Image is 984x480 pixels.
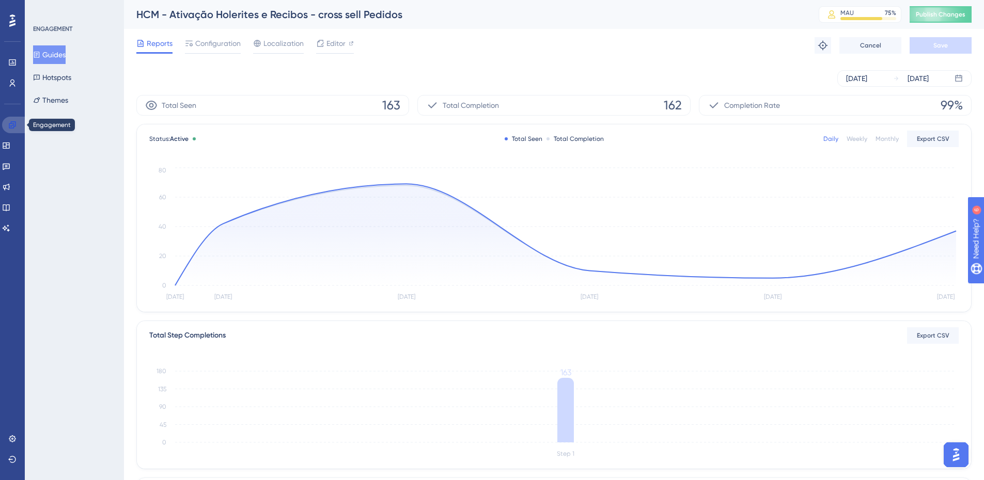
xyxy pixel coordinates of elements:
span: Active [170,135,189,142]
span: 163 [382,97,400,114]
tspan: 60 [159,194,166,201]
button: Themes [33,91,68,109]
tspan: [DATE] [581,293,598,300]
tspan: 0 [162,282,166,289]
button: Guides [33,45,66,64]
span: Completion Rate [724,99,780,111]
tspan: 90 [159,403,166,410]
iframe: UserGuiding AI Assistant Launcher [941,439,972,470]
button: Save [910,37,972,54]
span: Reports [147,37,173,50]
span: Editor [326,37,346,50]
tspan: Step 1 [557,450,574,457]
div: Monthly [876,135,899,143]
span: Export CSV [917,331,949,340]
span: Total Seen [162,99,196,111]
tspan: 163 [560,367,571,377]
button: Publish Changes [910,6,972,23]
span: Configuration [195,37,241,50]
div: Daily [823,135,838,143]
div: 6 [72,5,75,13]
div: [DATE] [908,72,929,85]
button: Export CSV [907,131,959,147]
span: Localization [263,37,304,50]
tspan: [DATE] [214,293,232,300]
button: Cancel [839,37,901,54]
span: Export CSV [917,135,949,143]
div: 75 % [885,9,896,17]
div: HCM - Ativação Holerites e Recibos - cross sell Pedidos [136,7,793,22]
span: Status: [149,135,189,143]
span: 99% [941,97,963,114]
button: Hotspots [33,68,71,87]
div: Total Step Completions [149,329,226,342]
div: ENGAGEMENT [33,25,72,33]
tspan: 40 [159,223,166,230]
tspan: [DATE] [937,293,955,300]
span: Total Completion [443,99,499,111]
span: Cancel [860,41,881,50]
span: Save [933,41,948,50]
tspan: 80 [159,167,166,174]
tspan: 45 [160,421,166,428]
div: [DATE] [846,72,867,85]
button: Export CSV [907,327,959,344]
tspan: [DATE] [166,293,184,300]
span: Publish Changes [916,10,965,19]
tspan: 0 [162,439,166,446]
tspan: [DATE] [398,293,415,300]
div: Total Seen [505,135,542,143]
div: Weekly [847,135,867,143]
div: Total Completion [546,135,604,143]
span: Need Help? [24,3,65,15]
div: MAU [840,9,854,17]
tspan: 180 [157,367,166,375]
tspan: 135 [158,386,166,393]
tspan: [DATE] [764,293,782,300]
tspan: 20 [159,252,166,260]
span: 162 [664,97,682,114]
